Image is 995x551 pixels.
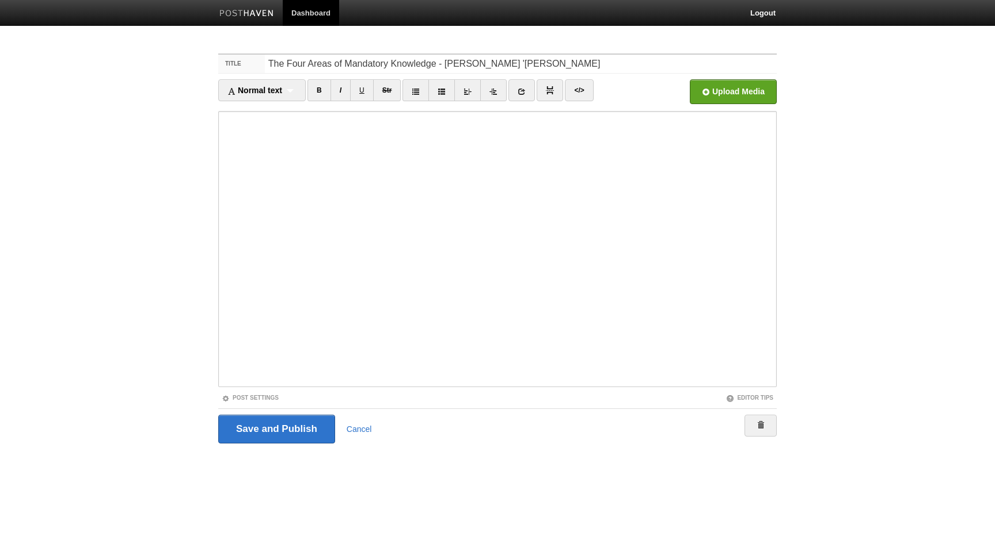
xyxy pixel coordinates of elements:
input: Save and Publish [218,415,335,443]
a: Str [373,79,401,101]
img: Posthaven-bar [219,10,274,18]
span: Normal text [227,86,282,95]
label: Title [218,55,265,73]
a: U [350,79,374,101]
a: Editor Tips [726,395,773,401]
a: I [331,79,351,101]
a: Post Settings [222,395,279,401]
del: Str [382,86,392,94]
a: B [307,79,331,101]
a: </> [565,79,593,101]
img: pagebreak-icon.png [546,86,554,94]
a: Cancel [347,424,372,434]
